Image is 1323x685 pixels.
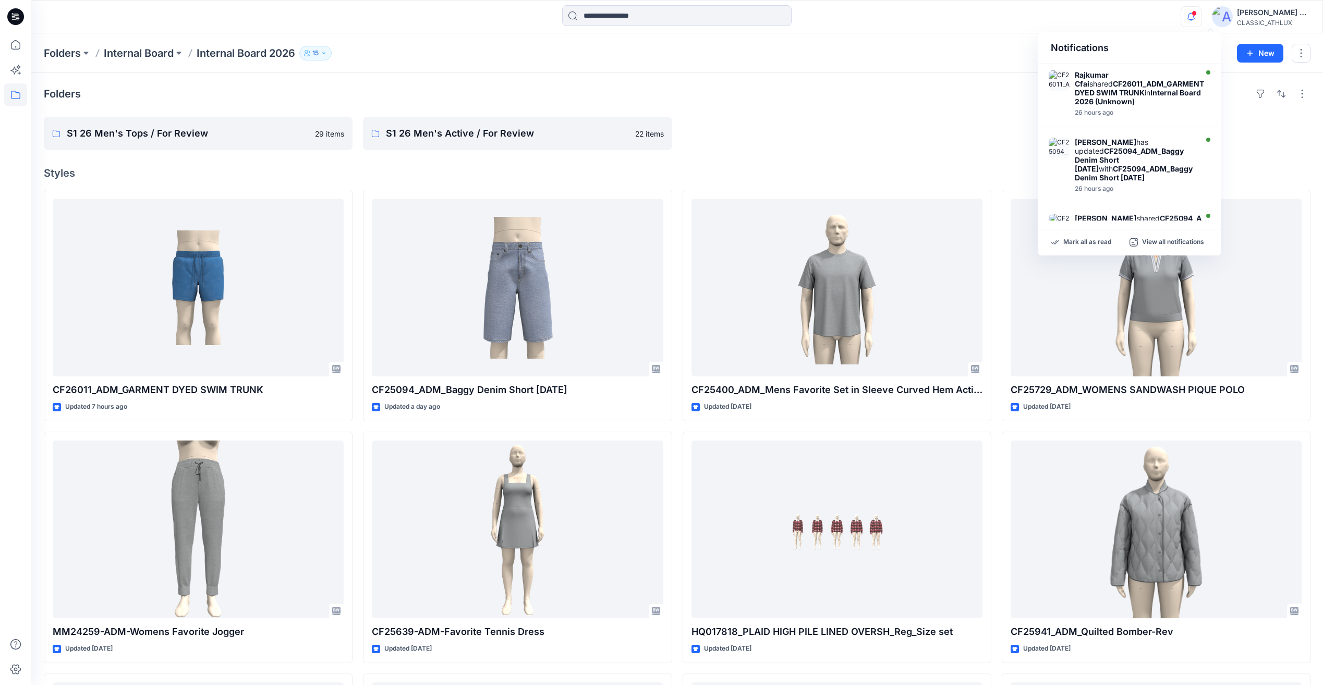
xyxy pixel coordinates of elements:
img: CF26011_ADM_GARMENT DYED SWIM TRUNK [1049,70,1070,91]
p: MM24259-ADM-Womens Favorite Jogger [53,625,344,639]
h4: Folders [44,88,81,100]
div: Monday, August 18, 2025 15:26 [1075,185,1195,192]
strong: Rajkumar Cfai [1075,70,1109,88]
div: Notifications [1038,32,1221,64]
img: CF25094_ADM_Baggy Denim Short 18AUG25 [1049,214,1070,235]
p: S1 26 Men's Tops / For Review [67,126,309,141]
strong: CF25094_ADM_Baggy Denim Short [DATE] [1075,146,1184,173]
p: Updated [DATE] [704,401,751,412]
strong: [PERSON_NAME] [1075,214,1136,223]
a: CF25729_ADM_WOMENS SANDWASH PIQUE POLO [1011,199,1302,376]
strong: Internal Board 2026 (Unknown) [1075,88,1201,106]
p: CF25941_ADM_Quilted Bomber-Rev [1011,625,1302,639]
p: View all notifications [1142,238,1204,247]
p: Updated [DATE] [1023,643,1071,654]
p: CF25400_ADM_Mens Favorite Set in Sleeve Curved Hem Active Tee [691,383,982,397]
p: Updated [DATE] [65,643,113,654]
a: Folders [44,46,81,60]
strong: CF25094_ADM_Baggy Denim Short [DATE] [1075,164,1193,182]
p: CF25639-ADM-Favorite Tennis Dress [372,625,663,639]
p: 15 [312,47,319,59]
a: S1 26 Men's Tops / For Review29 items [44,117,353,150]
div: Monday, August 18, 2025 15:47 [1075,109,1204,116]
p: Updated [DATE] [1023,401,1071,412]
a: CF25639-ADM-Favorite Tennis Dress [372,441,663,618]
strong: [PERSON_NAME] [1075,138,1136,146]
strong: CF26011_ADM_GARMENT DYED SWIM TRUNK [1075,79,1204,97]
button: New [1237,44,1283,63]
h4: Styles [44,167,1310,179]
p: Updated 7 hours ago [65,401,127,412]
p: Updated [DATE] [704,643,751,654]
p: 22 items [635,128,664,139]
p: Mark all as read [1063,238,1111,247]
a: CF25400_ADM_Mens Favorite Set in Sleeve Curved Hem Active Tee [691,199,982,376]
a: CF25094_ADM_Baggy Denim Short 18AUG25 [372,199,663,376]
img: CF25094_ADM_Baggy Denim Short 18AUG25 [1049,138,1070,158]
a: HQ017818_PLAID HIGH PILE LINED OVERSH_Reg_Size set [691,441,982,618]
a: MM24259-ADM-Womens Favorite Jogger [53,441,344,618]
div: shared in [1075,70,1204,106]
p: HQ017818_PLAID HIGH PILE LINED OVERSH_Reg_Size set [691,625,982,639]
a: Internal Board [104,46,174,60]
p: Updated [DATE] [384,643,432,654]
div: [PERSON_NAME] Cfai [1237,6,1310,19]
a: CF25941_ADM_Quilted Bomber-Rev [1011,441,1302,618]
p: Internal Board 2026 [197,46,295,60]
p: S1 26 Men's Active / For Review [386,126,628,141]
div: CLASSIC_ATHLUX [1237,19,1310,27]
p: CF25094_ADM_Baggy Denim Short [DATE] [372,383,663,397]
p: CF25729_ADM_WOMENS SANDWASH PIQUE POLO [1011,383,1302,397]
a: S1 26 Men's Active / For Review22 items [363,117,672,150]
p: 29 items [315,128,344,139]
img: avatar [1212,6,1233,27]
a: CF26011_ADM_GARMENT DYED SWIM TRUNK [53,199,344,376]
button: 15 [299,46,332,60]
p: CF26011_ADM_GARMENT DYED SWIM TRUNK [53,383,344,397]
div: has updated with [1075,138,1195,182]
div: shared in [1075,214,1204,249]
p: Updated a day ago [384,401,440,412]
